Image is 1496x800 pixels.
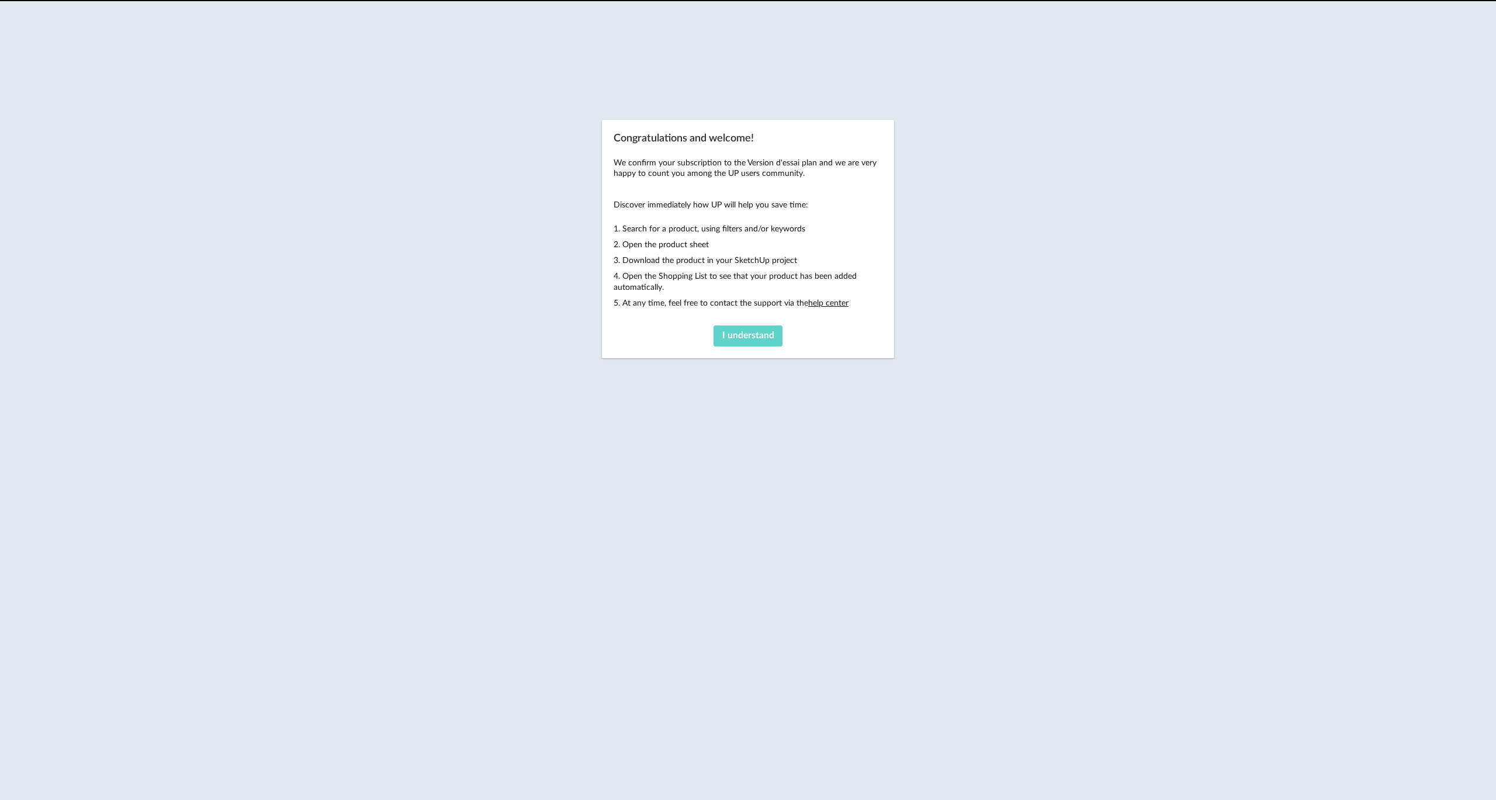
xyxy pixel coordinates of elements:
[808,299,849,307] a: help center
[614,271,882,292] p: 4. Open the Shopping List to see that your product has been added automatically.
[614,298,882,309] p: 5. At any time, feel free to contact the support via the
[722,331,774,340] span: I understand
[614,200,882,210] p: Discover immediately how UP will help you save time:
[614,240,882,250] p: 2. Open the product sheet
[602,120,894,358] div: Congratulations and welcome!
[714,325,783,347] button: I understand
[614,255,882,266] p: 3. Download the product in your SketchUp project
[614,158,882,179] p: We confirm your subscription to the Version d'essai plan and we are very happy to count you among...
[614,224,882,234] p: 1. Search for a product, using filters and/or keywords
[614,133,754,144] span: Congratulations and welcome!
